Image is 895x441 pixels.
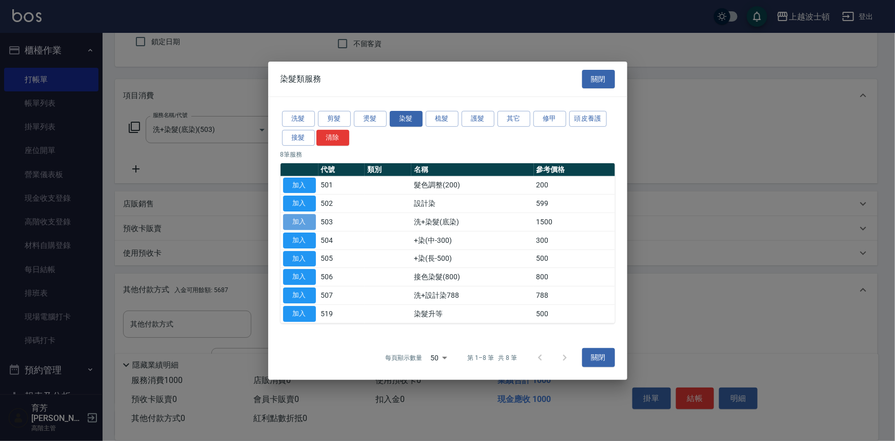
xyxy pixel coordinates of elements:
button: 加入 [283,306,316,322]
button: 關閉 [582,69,615,88]
button: 洗髮 [282,111,315,127]
td: 788 [534,286,615,304]
button: 加入 [283,233,316,248]
td: 500 [534,250,615,268]
td: 501 [319,176,365,195]
td: 519 [319,304,365,323]
button: 清除 [316,130,349,146]
div: 50 [426,343,451,371]
td: 599 [534,195,615,213]
button: 加入 [283,251,316,266]
td: 800 [534,268,615,286]
button: 加入 [283,177,316,193]
button: 加入 [283,214,316,230]
button: 加入 [283,196,316,212]
button: 剪髮 [318,111,351,127]
td: 髮色調整(200) [411,176,534,195]
button: 關閉 [582,348,615,367]
th: 參考價格 [534,163,615,176]
td: 200 [534,176,615,195]
td: 506 [319,268,365,286]
button: 護髮 [462,111,494,127]
button: 加入 [283,287,316,303]
th: 類別 [365,163,411,176]
button: 梳髮 [426,111,459,127]
td: +染(中-300) [411,231,534,250]
button: 頭皮養護 [569,111,607,127]
p: 每頁顯示數量 [385,353,422,362]
td: 300 [534,231,615,250]
button: 修甲 [533,111,566,127]
th: 名稱 [411,163,534,176]
p: 第 1–8 筆 共 8 筆 [467,353,517,362]
td: 504 [319,231,365,250]
td: 507 [319,286,365,304]
td: 505 [319,250,365,268]
button: 染髮 [390,111,423,127]
td: 502 [319,195,365,213]
td: 1500 [534,213,615,231]
button: 加入 [283,269,316,285]
td: +染(長-500) [411,250,534,268]
button: 接髮 [282,130,315,146]
td: 洗+染髮(底染) [411,213,534,231]
span: 染髮類服務 [281,74,322,84]
td: 設計染 [411,195,534,213]
th: 代號 [319,163,365,176]
button: 燙髮 [354,111,387,127]
td: 染髮升等 [411,304,534,323]
button: 其它 [498,111,530,127]
td: 洗+設計染788 [411,286,534,304]
td: 接色染髮(800) [411,268,534,286]
p: 8 筆服務 [281,149,615,159]
td: 503 [319,213,365,231]
td: 500 [534,304,615,323]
